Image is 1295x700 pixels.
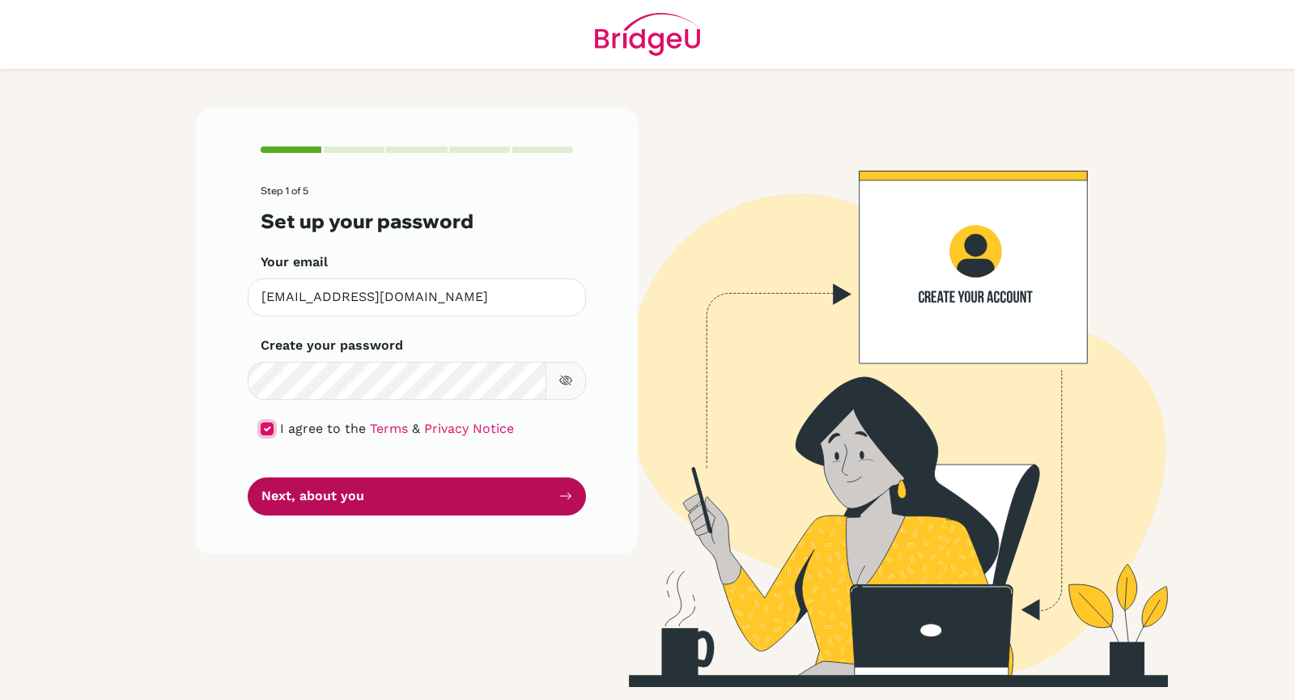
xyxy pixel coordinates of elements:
[412,421,420,436] span: &
[261,336,403,355] label: Create your password
[370,421,408,436] a: Terms
[248,278,586,316] input: Insert your email*
[261,210,573,233] h3: Set up your password
[248,477,586,515] button: Next, about you
[261,185,308,197] span: Step 1 of 5
[261,252,328,272] label: Your email
[424,421,514,436] a: Privacy Notice
[280,421,366,436] span: I agree to the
